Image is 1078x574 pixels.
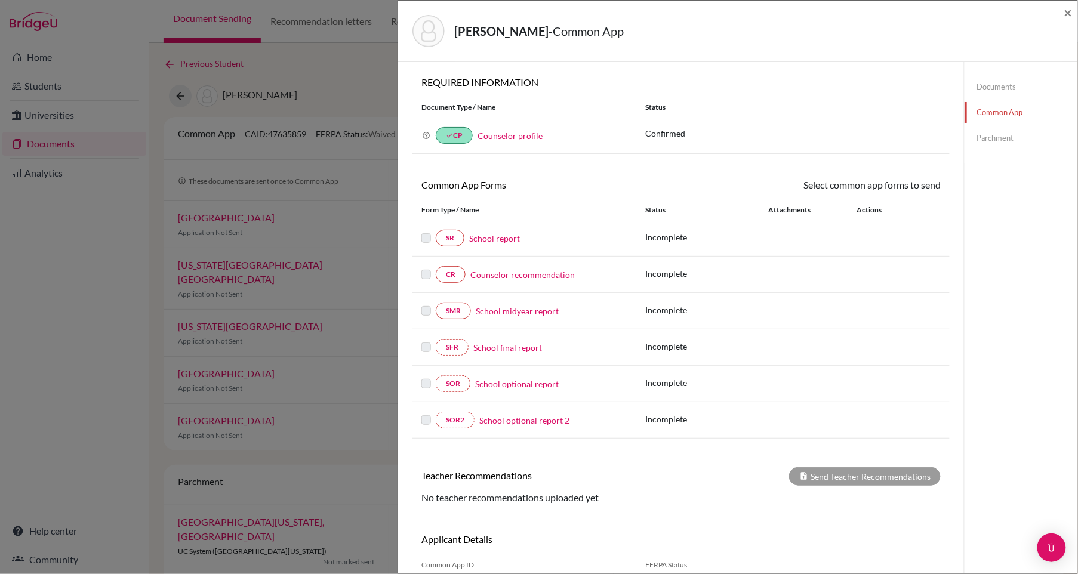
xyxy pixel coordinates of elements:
[478,131,543,141] a: Counselor profile
[436,230,464,246] a: SR
[1037,533,1066,562] div: Open Intercom Messenger
[479,414,569,427] a: School optional report 2
[473,341,542,354] a: School final report
[421,533,672,545] h6: Applicant Details
[436,303,471,319] a: SMR
[789,467,941,486] div: Send Teacher Recommendations
[412,179,681,190] h6: Common App Forms
[412,205,636,215] div: Form Type / Name
[421,560,627,570] span: Common App ID
[965,128,1077,149] a: Parchment
[412,470,681,481] h6: Teacher Recommendations
[412,490,950,505] div: No teacher recommendations uploaded yet
[1064,5,1073,20] button: Close
[681,178,950,192] div: Select common app forms to send
[645,267,768,280] p: Incomplete
[645,205,768,215] div: Status
[476,305,559,317] a: School midyear report
[965,102,1077,123] a: Common App
[549,24,624,38] span: - Common App
[645,413,768,425] p: Incomplete
[645,340,768,353] p: Incomplete
[768,205,842,215] div: Attachments
[436,266,466,283] a: CR
[1064,4,1073,21] span: ×
[475,378,559,390] a: School optional report
[965,76,1077,97] a: Documents
[645,560,762,570] span: FERPA Status
[436,339,469,356] a: SFR
[645,231,768,243] p: Incomplete
[470,269,575,281] a: Counselor recommendation
[446,132,453,139] i: done
[842,205,916,215] div: Actions
[436,375,470,392] a: SOR
[645,304,768,316] p: Incomplete
[454,24,549,38] strong: [PERSON_NAME]
[412,102,636,113] div: Document Type / Name
[645,127,941,140] p: Confirmed
[436,412,475,428] a: SOR2
[645,377,768,389] p: Incomplete
[412,76,950,88] h6: REQUIRED INFORMATION
[636,102,950,113] div: Status
[436,127,473,144] a: doneCP
[469,232,520,245] a: School report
